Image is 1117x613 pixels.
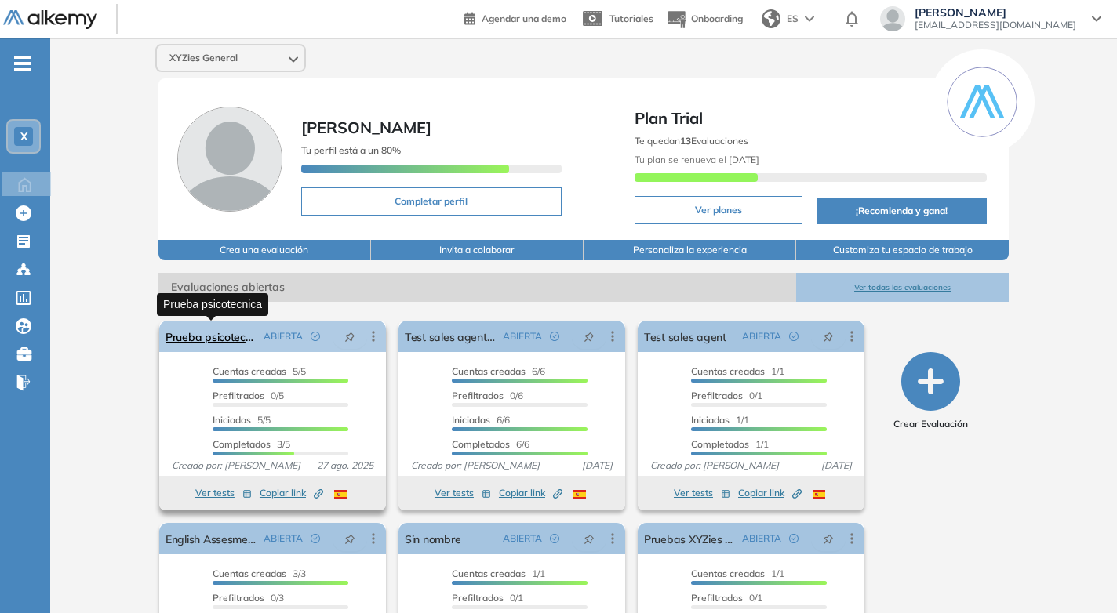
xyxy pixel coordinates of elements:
[482,13,566,24] span: Agendar una demo
[301,118,431,137] span: [PERSON_NAME]
[464,8,566,27] a: Agendar una demo
[817,198,987,224] button: ¡Recomienda y gana!
[371,240,584,260] button: Invita a colaborar
[452,414,510,426] span: 6/6
[738,484,802,502] button: Copiar link
[166,459,307,473] span: Creado por: [PERSON_NAME]
[691,592,762,604] span: 0/1
[213,438,271,450] span: Completados
[213,592,284,604] span: 0/3
[823,532,834,545] span: pushpin
[405,459,546,473] span: Creado por: [PERSON_NAME]
[635,107,988,130] span: Plan Trial
[813,490,825,499] img: ESP
[452,592,523,604] span: 0/1
[635,154,759,165] span: Tu plan se renueva el
[915,6,1076,19] span: [PERSON_NAME]
[452,390,504,401] span: Prefiltrados
[213,365,286,377] span: Cuentas creadas
[738,486,802,500] span: Copiar link
[691,390,743,401] span: Prefiltrados
[452,390,523,401] span: 0/6
[811,526,846,551] button: pushpin
[811,324,846,349] button: pushpin
[452,365,545,377] span: 6/6
[213,390,264,401] span: Prefiltrados
[405,321,497,352] a: Test sales agent 2.0
[166,523,257,554] a: English Assesment
[691,365,784,377] span: 1/1
[635,135,748,147] span: Te quedan Evaluaciones
[573,490,586,499] img: ESP
[158,273,796,302] span: Evaluaciones abiertas
[550,534,559,543] span: check-circle
[644,523,736,554] a: Pruebas XYZies test
[499,484,562,502] button: Copiar link
[452,592,504,604] span: Prefiltrados
[213,592,264,604] span: Prefiltrados
[452,568,526,579] span: Cuentas creadas
[213,568,306,579] span: 3/3
[213,438,290,450] span: 3/5
[691,568,784,579] span: 1/1
[213,414,251,426] span: Iniciadas
[915,19,1076,31] span: [EMAIL_ADDRESS][DOMAIN_NAME]
[3,10,97,30] img: Logo
[334,490,347,499] img: ESP
[584,532,595,545] span: pushpin
[260,484,323,502] button: Copiar link
[452,438,510,450] span: Completados
[14,62,31,65] i: -
[680,135,691,147] b: 13
[789,332,799,341] span: check-circle
[742,531,781,546] span: ABIERTA
[344,532,355,545] span: pushpin
[893,417,968,431] span: Crear Evaluación
[166,321,257,352] a: Prueba psicotecnica
[301,187,562,216] button: Completar perfil
[550,332,559,341] span: check-circle
[311,534,320,543] span: check-circle
[169,52,238,64] span: XYZies General
[584,240,796,260] button: Personaliza la experiencia
[435,484,491,502] button: Ver tests
[674,484,730,502] button: Ver tests
[787,12,799,26] span: ES
[158,240,371,260] button: Crea una evaluación
[691,592,743,604] span: Prefiltrados
[691,365,765,377] span: Cuentas creadas
[762,9,780,28] img: world
[157,293,268,316] div: Prueba psicotecnica
[635,196,802,224] button: Ver planes
[499,486,562,500] span: Copiar link
[691,568,765,579] span: Cuentas creadas
[691,390,762,401] span: 0/1
[796,240,1009,260] button: Customiza tu espacio de trabajo
[666,2,743,36] button: Onboarding
[213,414,271,426] span: 5/5
[264,329,303,343] span: ABIERTA
[20,130,27,143] span: X
[260,486,323,500] span: Copiar link
[333,526,367,551] button: pushpin
[177,107,282,212] img: Foto de perfil
[333,324,367,349] button: pushpin
[572,526,606,551] button: pushpin
[452,438,529,450] span: 6/6
[452,365,526,377] span: Cuentas creadas
[644,321,726,352] a: Test sales agent
[691,438,769,450] span: 1/1
[691,438,749,450] span: Completados
[311,459,380,473] span: 27 ago. 2025
[815,459,858,473] span: [DATE]
[823,330,834,343] span: pushpin
[691,414,730,426] span: Iniciadas
[311,332,320,341] span: check-circle
[344,330,355,343] span: pushpin
[893,352,968,431] button: Crear Evaluación
[609,13,653,24] span: Tutoriales
[644,459,785,473] span: Creado por: [PERSON_NAME]
[584,330,595,343] span: pushpin
[213,365,306,377] span: 5/5
[691,414,749,426] span: 1/1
